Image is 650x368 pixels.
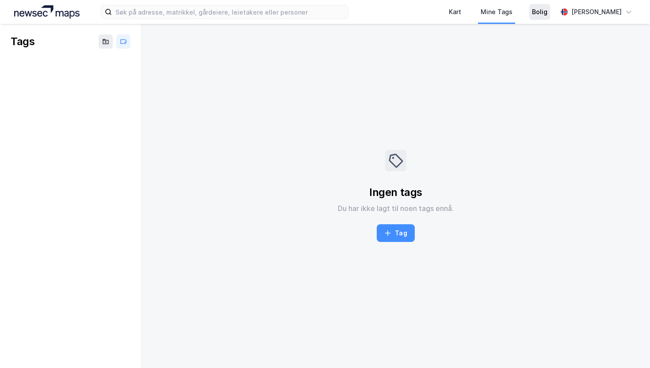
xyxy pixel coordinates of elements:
div: Tags [11,34,34,49]
div: Ingen tags [369,185,422,199]
button: Tag [377,224,414,242]
div: Kart [449,7,461,17]
div: Bolig [532,7,547,17]
img: logo.a4113a55bc3d86da70a041830d287a7e.svg [14,5,80,19]
div: [PERSON_NAME] [571,7,622,17]
div: Mine Tags [481,7,512,17]
div: Du har ikke lagt til noen tags ennå. [338,203,454,214]
iframe: Chat Widget [606,326,650,368]
input: Søk på adresse, matrikkel, gårdeiere, leietakere eller personer [112,5,348,19]
div: Kontrollprogram for chat [606,326,650,368]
